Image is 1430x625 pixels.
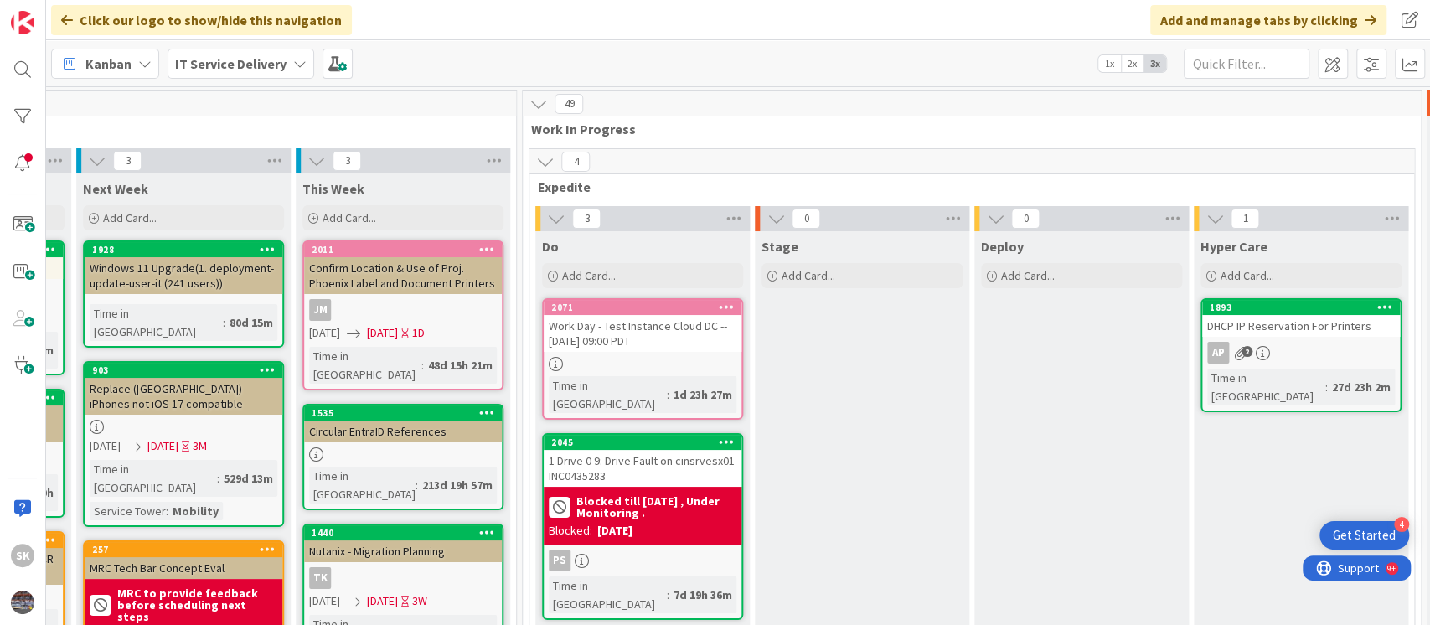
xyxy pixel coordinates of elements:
[367,324,398,342] span: [DATE]
[597,522,632,540] div: [DATE]
[542,238,559,255] span: Do
[544,550,741,571] div: PS
[544,315,741,352] div: Work Day - Test Instance Cloud DC -- [DATE] 09:00 PDT
[85,557,282,579] div: MRC Tech Bar Concept Eval
[225,313,277,332] div: 80d 15m
[90,502,166,520] div: Service Tower
[761,238,798,255] span: Stage
[1210,302,1400,313] div: 1893
[312,407,502,419] div: 1535
[418,476,497,494] div: 213d 19h 57m
[113,151,142,171] span: 3
[147,437,178,455] span: [DATE]
[309,467,416,504] div: Time in [GEOGRAPHIC_DATA]
[309,567,331,589] div: TK
[412,324,425,342] div: 1D
[551,436,741,448] div: 2045
[1394,517,1409,532] div: 4
[90,304,223,341] div: Time in [GEOGRAPHIC_DATA]
[219,469,277,488] div: 529d 13m
[85,542,282,579] div: 257MRC Tech Bar Concept Eval
[309,592,340,610] span: [DATE]
[1150,5,1386,35] div: Add and manage tabs by clicking
[1143,55,1166,72] span: 3x
[92,544,282,555] div: 257
[92,364,282,376] div: 903
[85,363,282,378] div: 903
[1325,378,1328,396] span: :
[416,476,418,494] span: :
[1221,268,1274,283] span: Add Card...
[304,421,502,442] div: Circular EntraID References
[1121,55,1143,72] span: 2x
[304,405,502,421] div: 1535
[782,268,835,283] span: Add Card...
[544,300,741,352] div: 2071Work Day - Test Instance Cloud DC -- [DATE] 09:00 PDT
[412,592,427,610] div: 3W
[323,210,376,225] span: Add Card...
[175,55,287,72] b: IT Service Delivery
[193,437,207,455] div: 3M
[304,405,502,442] div: 1535Circular EntraID References
[11,591,34,614] img: avatar
[792,209,820,229] span: 0
[669,586,736,604] div: 7d 19h 36m
[35,3,76,23] span: Support
[304,540,502,562] div: Nutanix - Migration Planning
[1200,238,1267,255] span: Hyper Care
[312,244,502,256] div: 2011
[217,469,219,488] span: :
[166,502,168,520] span: :
[11,11,34,34] img: Visit kanbanzone.com
[223,313,225,332] span: :
[549,376,667,413] div: Time in [GEOGRAPHIC_DATA]
[549,576,667,613] div: Time in [GEOGRAPHIC_DATA]
[1207,369,1325,405] div: Time in [GEOGRAPHIC_DATA]
[304,257,502,294] div: Confirm Location & Use of Proj. Phoenix Label and Document Printers
[85,242,282,257] div: 1928
[304,525,502,540] div: 1440
[85,257,282,294] div: Windows 11 Upgrade(1. deployment-update-user-it (241 users))
[544,435,741,487] div: 20451 Drive 0 9: Drive Fault on cinsrvesx01 INC0435283
[1333,527,1396,544] div: Get Started
[981,238,1024,255] span: Deploy
[367,592,398,610] span: [DATE]
[90,437,121,455] span: [DATE]
[572,209,601,229] span: 3
[92,244,282,256] div: 1928
[85,7,93,20] div: 9+
[531,121,1400,137] span: Work In Progress
[421,356,424,374] span: :
[51,5,352,35] div: Click our logo to show/hide this navigation
[1207,342,1229,364] div: AP
[333,151,361,171] span: 3
[309,299,331,321] div: JM
[309,324,340,342] span: [DATE]
[117,587,277,622] b: MRC to provide feedback before scheduling next steps
[562,268,616,283] span: Add Card...
[669,385,736,404] div: 1d 23h 27m
[1242,346,1252,357] span: 2
[1011,209,1040,229] span: 0
[1001,268,1055,283] span: Add Card...
[1319,521,1409,550] div: Open Get Started checklist, remaining modules: 4
[424,356,497,374] div: 48d 15h 21m
[304,567,502,589] div: TK
[11,544,34,567] div: SK
[309,347,421,384] div: Time in [GEOGRAPHIC_DATA]
[90,460,217,497] div: Time in [GEOGRAPHIC_DATA]
[549,522,592,540] div: Blocked:
[85,242,282,294] div: 1928Windows 11 Upgrade(1. deployment-update-user-it (241 users))
[561,152,590,172] span: 4
[1202,300,1400,315] div: 1893
[85,378,282,415] div: Replace ([GEOGRAPHIC_DATA]) iPhones not iOS 17 compatible
[1184,49,1309,79] input: Quick Filter...
[538,178,1393,195] span: Expedite
[85,363,282,415] div: 903Replace ([GEOGRAPHIC_DATA]) iPhones not iOS 17 compatible
[576,495,736,519] b: Blocked till [DATE] , Under Monitoring .
[85,54,132,74] span: Kanban
[85,542,282,557] div: 257
[667,586,669,604] span: :
[304,242,502,257] div: 2011
[312,527,502,539] div: 1440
